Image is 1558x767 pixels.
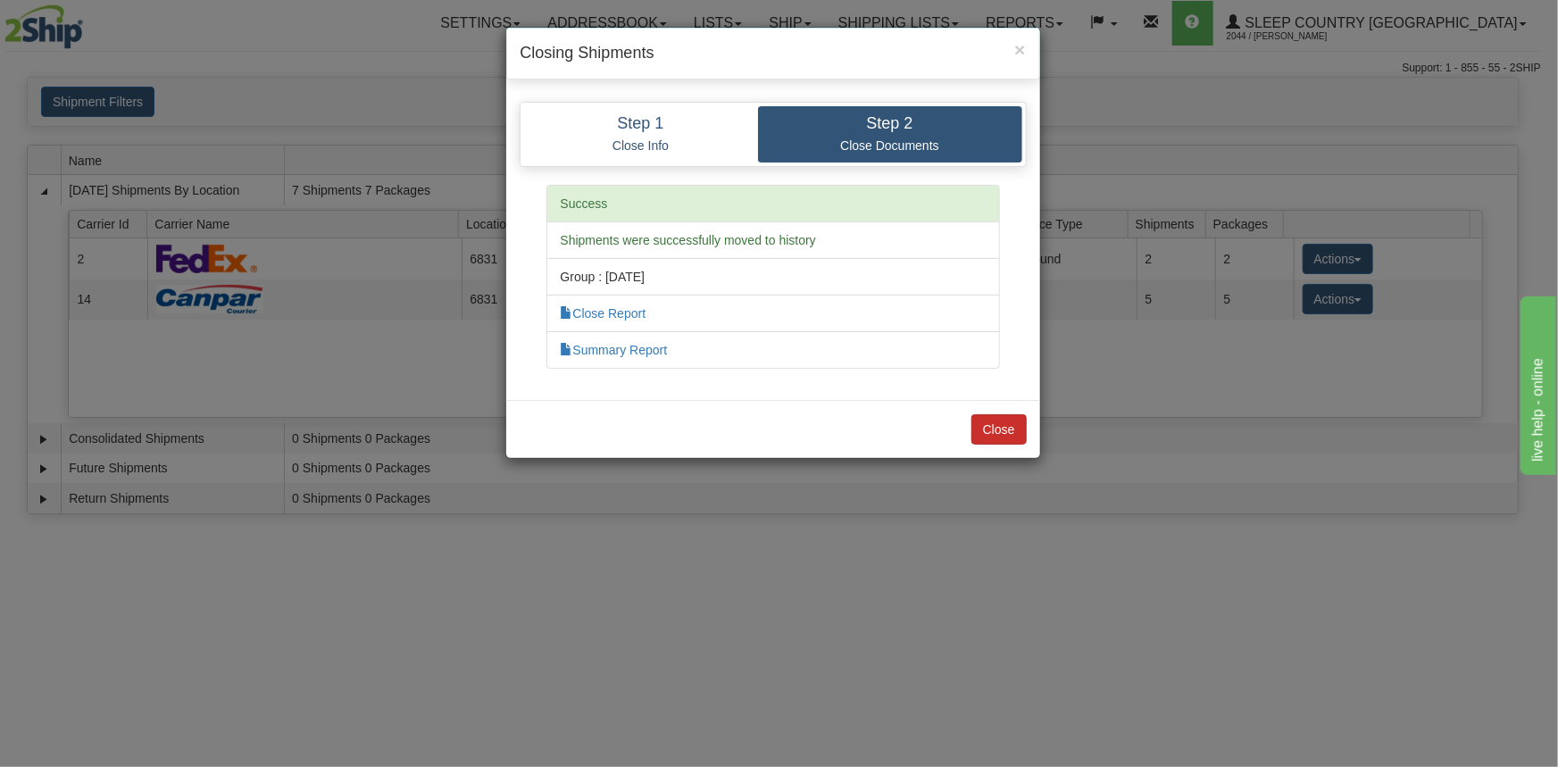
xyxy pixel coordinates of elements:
[546,185,1000,222] li: Success
[537,115,745,133] h4: Step 1
[561,306,646,321] a: Close Report
[758,106,1022,163] a: Step 2 Close Documents
[537,138,745,154] p: Close Info
[1517,292,1556,474] iframe: chat widget
[1014,39,1025,60] span: ×
[771,138,1009,154] p: Close Documents
[546,221,1000,259] li: Shipments were successfully moved to history
[521,42,1026,65] h4: Closing Shipments
[561,343,668,357] a: Summary Report
[1014,40,1025,59] button: Close
[771,115,1009,133] h4: Step 2
[524,106,758,163] a: Step 1 Close Info
[971,414,1027,445] button: Close
[13,11,165,32] div: live help - online
[546,258,1000,296] li: Group : [DATE]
